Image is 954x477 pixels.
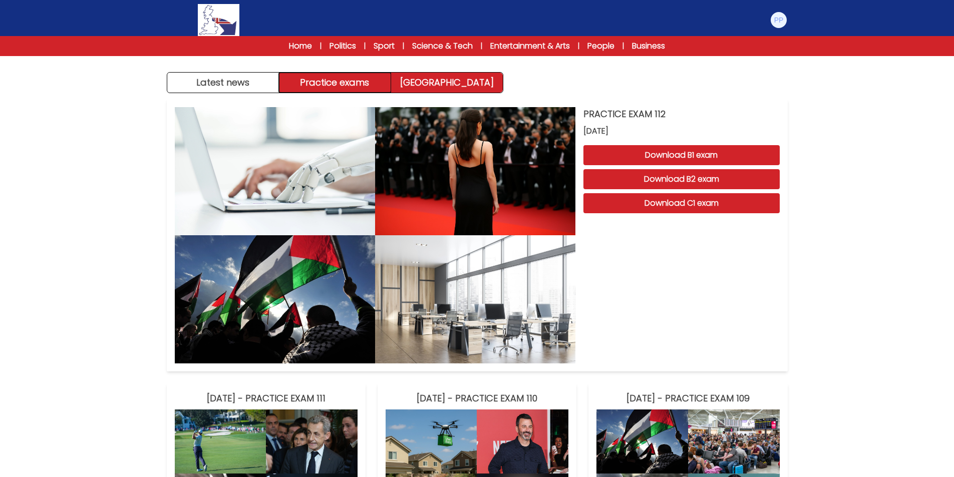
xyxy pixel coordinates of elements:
span: | [481,41,482,51]
span: | [364,41,366,51]
a: Home [289,40,312,52]
a: Science & Tech [412,40,473,52]
h3: [DATE] - PRACTICE EXAM 111 [175,391,358,405]
button: Download C1 exam [583,193,780,213]
button: Download B1 exam [583,145,780,165]
span: | [578,41,579,51]
a: Sport [374,40,395,52]
a: People [587,40,614,52]
img: PRACTICE EXAM 112 [375,107,575,235]
a: [GEOGRAPHIC_DATA] [391,73,503,93]
span: | [403,41,404,51]
img: Paola Proto [771,12,787,28]
button: Download B2 exam [583,169,780,189]
span: | [320,41,322,51]
a: Logo [167,4,271,36]
img: PRACTICE EXAM 111 [266,409,358,473]
button: Practice exams [279,73,391,93]
img: PRACTICE EXAM 112 [175,235,375,363]
h3: [DATE] - PRACTICE EXAM 109 [596,391,779,405]
img: PRACTICE EXAM 110 [477,409,568,473]
img: PRACTICE EXAM 111 [175,409,266,473]
span: | [622,41,624,51]
h3: [DATE] - PRACTICE EXAM 110 [386,391,568,405]
a: Politics [330,40,356,52]
button: Latest news [167,73,279,93]
img: PRACTICE EXAM 112 [175,107,375,235]
img: PRACTICE EXAM 109 [596,409,688,473]
img: PRACTICE EXAM 110 [386,409,477,473]
img: PRACTICE EXAM 112 [375,235,575,363]
h3: PRACTICE EXAM 112 [583,107,780,121]
a: Entertainment & Arts [490,40,570,52]
span: [DATE] [583,125,780,137]
img: PRACTICE EXAM 109 [688,409,780,473]
a: Business [632,40,665,52]
img: Logo [198,4,239,36]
